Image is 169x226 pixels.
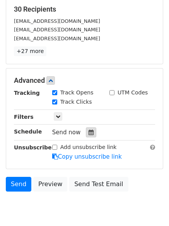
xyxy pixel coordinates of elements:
small: [EMAIL_ADDRESS][DOMAIN_NAME] [14,18,100,24]
strong: Schedule [14,128,42,135]
a: Send Test Email [69,177,128,192]
span: Send now [52,129,81,136]
small: [EMAIL_ADDRESS][DOMAIN_NAME] [14,36,100,41]
h5: Advanced [14,76,155,85]
label: Add unsubscribe link [60,143,117,151]
label: Track Clicks [60,98,92,106]
small: [EMAIL_ADDRESS][DOMAIN_NAME] [14,27,100,33]
a: Copy unsubscribe link [52,153,122,160]
label: UTM Codes [118,89,148,97]
a: +27 more [14,46,46,56]
a: Send [6,177,31,192]
a: Preview [33,177,67,192]
iframe: Chat Widget [130,189,169,226]
strong: Filters [14,114,34,120]
h5: 30 Recipients [14,5,155,14]
strong: Tracking [14,90,40,96]
strong: Unsubscribe [14,144,52,151]
label: Track Opens [60,89,94,97]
